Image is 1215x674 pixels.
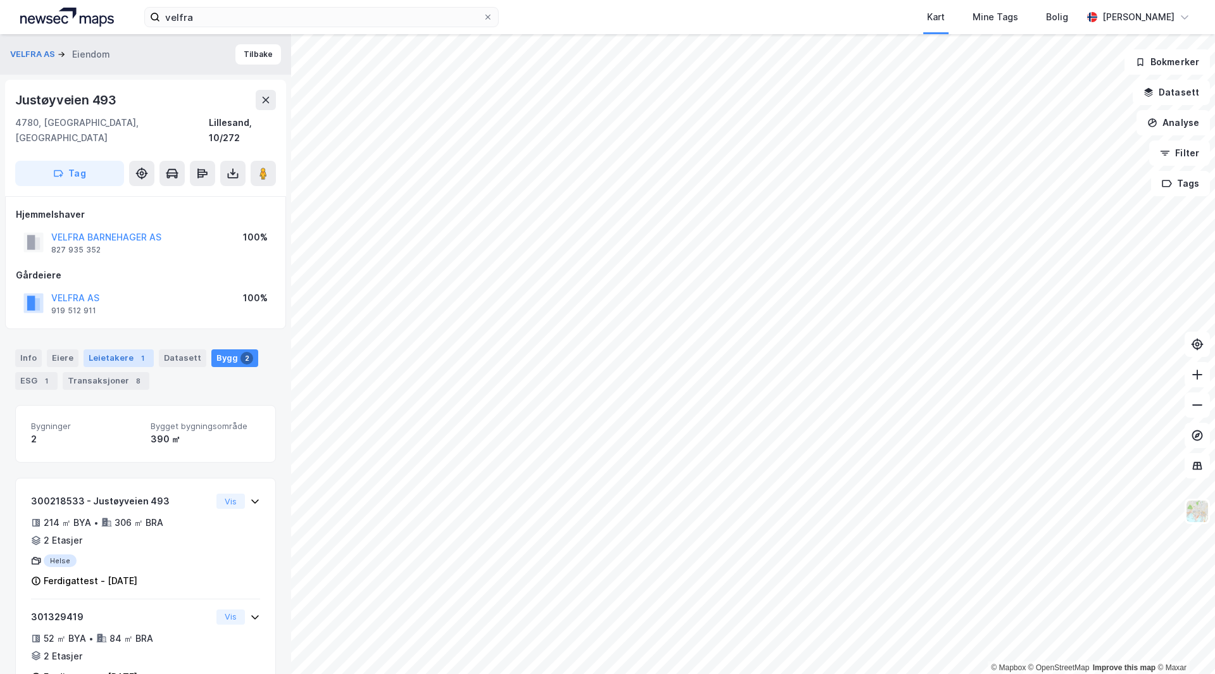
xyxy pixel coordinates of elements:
[136,352,149,365] div: 1
[115,515,163,530] div: 306 ㎡ BRA
[94,518,99,528] div: •
[209,115,276,146] div: Lillesand, 10/272
[15,349,42,367] div: Info
[151,421,260,432] span: Bygget bygningsområde
[211,349,258,367] div: Bygg
[1152,613,1215,674] div: Kontrollprogram for chat
[44,631,86,646] div: 52 ㎡ BYA
[44,573,137,589] div: Ferdigattest - [DATE]
[132,375,144,387] div: 8
[20,8,114,27] img: logo.a4113a55bc3d86da70a041830d287a7e.svg
[991,663,1026,672] a: Mapbox
[31,494,211,509] div: 300218533 - Justøyveien 493
[15,115,209,146] div: 4780, [GEOGRAPHIC_DATA], [GEOGRAPHIC_DATA]
[31,421,140,432] span: Bygninger
[89,633,94,644] div: •
[973,9,1018,25] div: Mine Tags
[1046,9,1068,25] div: Bolig
[927,9,945,25] div: Kart
[1028,663,1090,672] a: OpenStreetMap
[16,207,275,222] div: Hjemmelshaver
[235,44,281,65] button: Tilbake
[40,375,53,387] div: 1
[15,90,119,110] div: Justøyveien 493
[216,494,245,509] button: Vis
[31,609,211,625] div: 301329419
[160,8,483,27] input: Søk på adresse, matrikkel, gårdeiere, leietakere eller personer
[1185,499,1209,523] img: Z
[72,47,110,62] div: Eiendom
[1137,110,1210,135] button: Analyse
[47,349,78,367] div: Eiere
[15,372,58,390] div: ESG
[1151,171,1210,196] button: Tags
[1149,140,1210,166] button: Filter
[243,290,268,306] div: 100%
[159,349,206,367] div: Datasett
[10,48,58,61] button: VELFRA AS
[240,352,253,365] div: 2
[51,306,96,316] div: 919 512 911
[44,533,82,548] div: 2 Etasjer
[1102,9,1174,25] div: [PERSON_NAME]
[16,268,275,283] div: Gårdeiere
[15,161,124,186] button: Tag
[1093,663,1156,672] a: Improve this map
[44,649,82,664] div: 2 Etasjer
[31,432,140,447] div: 2
[1152,613,1215,674] iframe: Chat Widget
[109,631,153,646] div: 84 ㎡ BRA
[243,230,268,245] div: 100%
[1125,49,1210,75] button: Bokmerker
[84,349,154,367] div: Leietakere
[63,372,149,390] div: Transaksjoner
[151,432,260,447] div: 390 ㎡
[1133,80,1210,105] button: Datasett
[51,245,101,255] div: 827 935 352
[216,609,245,625] button: Vis
[44,515,91,530] div: 214 ㎡ BYA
